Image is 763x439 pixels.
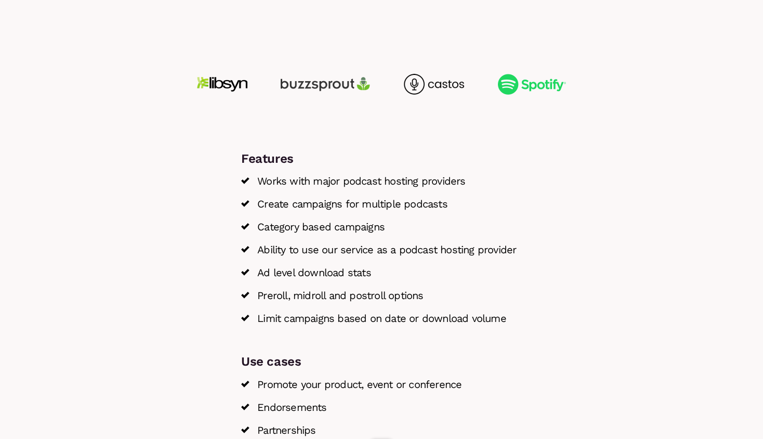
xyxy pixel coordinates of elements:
[257,217,385,236] span: Category based campaigns
[257,398,326,417] span: Endorsements
[404,74,464,95] img: logo-castos.png
[257,172,465,190] span: Works with major podcast hosting providers
[241,150,522,168] h4: Features
[197,74,247,95] img: logo-libsyn.png
[257,309,506,328] span: Limit campaigns based on date or download volume
[257,240,516,259] span: Ability to use our service as a podcast hosting provider
[497,74,567,95] img: logo-spotify.png
[711,387,751,427] iframe: Drift Widget Chat Controller
[257,263,371,282] span: Ad level download stats
[241,353,522,371] h4: Use cases
[257,195,448,213] span: Create campaigns for multiple podcasts
[257,286,423,305] span: Preroll, midroll and postroll options
[281,74,371,95] img: logo-buzzsprout.png
[257,375,462,394] span: Promote your product, event or conference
